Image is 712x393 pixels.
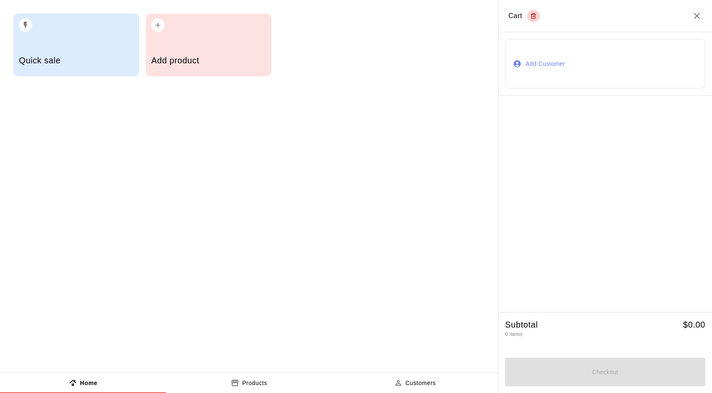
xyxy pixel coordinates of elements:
button: Add product [146,13,271,76]
button: Empty cart [527,10,540,22]
p: Products [242,379,267,388]
p: Customers [405,379,436,388]
h5: Subtotal [505,319,538,331]
button: Add Customer [505,39,705,88]
span: 0 items [505,331,522,337]
button: Close [692,11,702,21]
h5: Quick sale [19,55,133,66]
h5: $ 0.00 [683,319,705,331]
h5: Add product [151,55,266,66]
p: Home [80,379,97,388]
div: Cart [508,10,540,22]
button: Quick sale [13,13,139,76]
